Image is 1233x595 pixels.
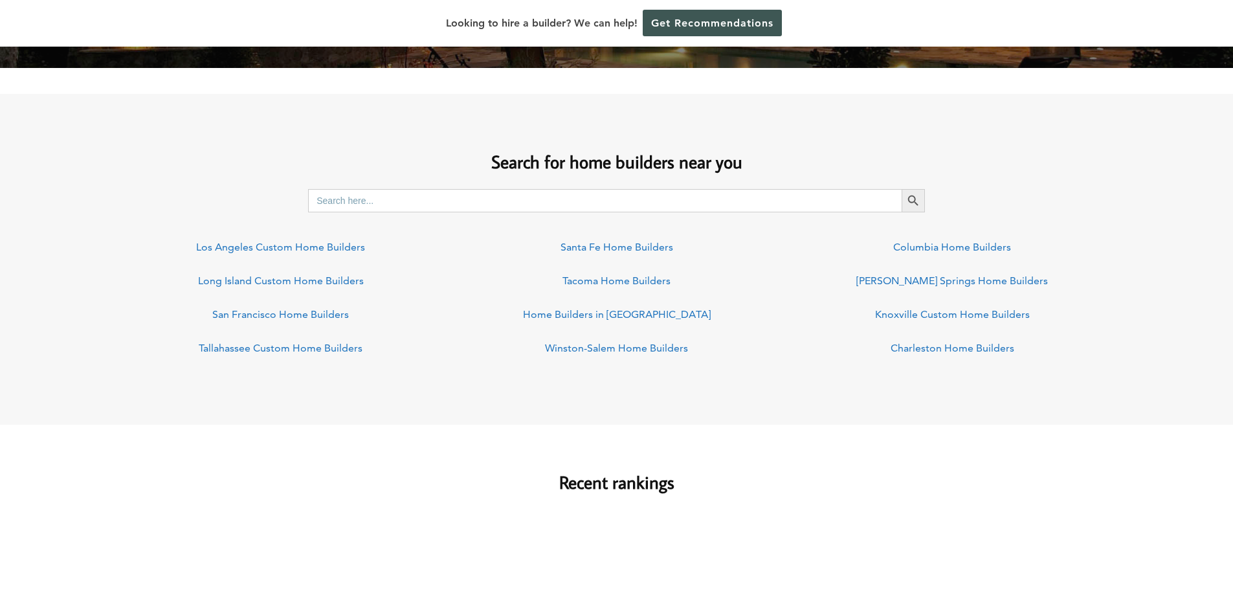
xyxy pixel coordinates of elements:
a: Tacoma Home Builders [562,275,671,287]
a: San Francisco Home Builders [212,308,349,320]
iframe: Drift Widget Chat Controller [1168,530,1217,579]
svg: Search [906,194,920,208]
a: Santa Fe Home Builders [561,241,673,253]
h2: Recent rankings [322,451,912,495]
a: Charleston Home Builders [891,342,1014,354]
a: Knoxville Custom Home Builders [875,308,1030,320]
a: Columbia Home Builders [893,241,1011,253]
a: Home Builders in [GEOGRAPHIC_DATA] [523,308,711,320]
a: Long Island Custom Home Builders [198,275,364,287]
a: Winston-Salem Home Builders [545,342,688,354]
a: Tallahassee Custom Home Builders [199,342,362,354]
a: [PERSON_NAME] Springs Home Builders [856,275,1048,287]
a: Los Angeles Custom Home Builders [196,241,365,253]
input: Search here... [308,189,902,212]
a: Get Recommendations [643,10,782,36]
